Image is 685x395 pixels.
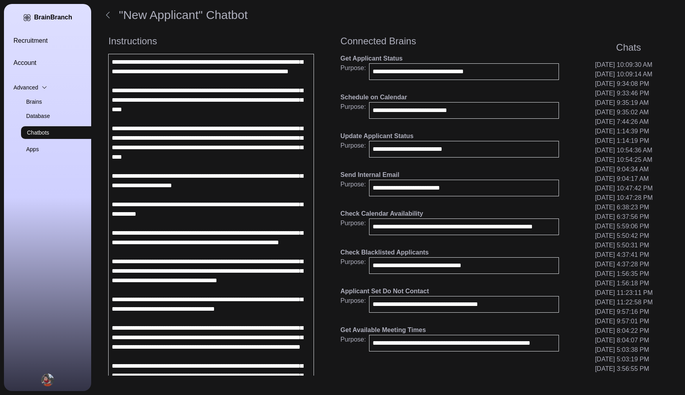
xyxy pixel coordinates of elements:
[341,248,429,257] div: Check Blacklisted Applicants
[23,13,31,22] img: BrainBranch Logo
[341,102,366,112] div: Purpose:
[13,84,101,91] div: Advanced
[341,296,366,306] div: Purpose:
[108,35,314,47] div: Instructions
[595,317,649,326] a: [DATE] 9:57:01 PM
[341,287,429,296] div: Applicant Set Do Not Contact
[595,355,649,364] a: [DATE] 5:03:19 PM
[341,131,413,141] div: Update Applicant Status
[595,79,649,89] a: [DATE] 9:34:08 PM
[341,35,559,47] div: Connected Brains
[595,326,649,336] a: [DATE] 8:04:22 PM
[341,170,399,180] div: Send Internal Email
[595,136,649,146] a: [DATE] 1:14:19 PM
[41,374,54,386] button: Open user button
[595,89,649,98] a: [DATE] 9:33:46 PM
[13,58,101,68] a: Account
[595,298,653,307] a: [DATE] 11:22:58 PM
[595,60,652,70] a: [DATE] 10:09:30 AM
[595,108,649,117] a: [DATE] 9:35:02 AM
[34,13,72,21] div: BrainBranch
[595,250,649,260] a: [DATE] 4:37:41 PM
[595,307,649,317] a: [DATE] 9:57:16 PM
[595,193,653,203] a: [DATE] 10:47:28 PM
[595,269,649,279] a: [DATE] 1:56:35 PM
[341,325,426,335] div: Get Available Meeting Times
[595,146,652,155] a: [DATE] 10:54:36 AM
[595,364,649,374] a: [DATE] 3:56:55 PM
[595,174,649,184] a: [DATE] 9:04:17 AM
[595,212,649,222] a: [DATE] 6:37:56 PM
[595,184,653,193] a: [DATE] 10:47:42 PM
[595,222,649,231] a: [DATE] 5:59:06 PM
[595,260,649,269] a: [DATE] 4:37:28 PM
[595,279,649,288] a: [DATE] 1:56:18 PM
[595,203,649,212] a: [DATE] 6:38:23 PM
[616,41,641,54] div: Chats
[41,374,54,386] img: Yedid Herskovitz
[26,112,113,120] a: Database
[595,155,652,165] a: [DATE] 10:54:25 AM
[13,36,101,46] a: Recruitment
[595,70,652,79] a: [DATE] 10:09:14 AM
[595,98,649,108] a: [DATE] 9:35:19 AM
[341,218,366,228] div: Purpose:
[341,54,403,63] div: Get Applicant Status
[595,241,649,250] a: [DATE] 5:50:31 PM
[341,141,366,150] div: Purpose:
[21,126,108,139] a: Chatbots
[595,336,649,345] a: [DATE] 8:04:07 PM
[119,8,248,22] div: " New Applicant " Chatbot
[595,374,649,383] a: [DATE] 3:56:51 PM
[26,98,113,106] a: Brains
[595,165,649,174] a: [DATE] 9:04:34 AM
[595,127,649,136] a: [DATE] 1:14:39 PM
[341,180,366,189] div: Purpose:
[341,209,423,218] div: Check Calendar Availability
[26,145,113,153] a: Apps
[341,257,366,267] div: Purpose:
[595,345,649,355] a: [DATE] 5:03:38 PM
[341,335,366,344] div: Purpose:
[595,117,649,127] a: [DATE] 7:44:26 AM
[341,374,559,383] div: +
[595,231,649,241] a: [DATE] 5:50:42 PM
[595,288,653,298] a: [DATE] 11:23:11 PM
[341,93,407,102] div: Schedule on Calendar
[341,63,366,73] div: Purpose:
